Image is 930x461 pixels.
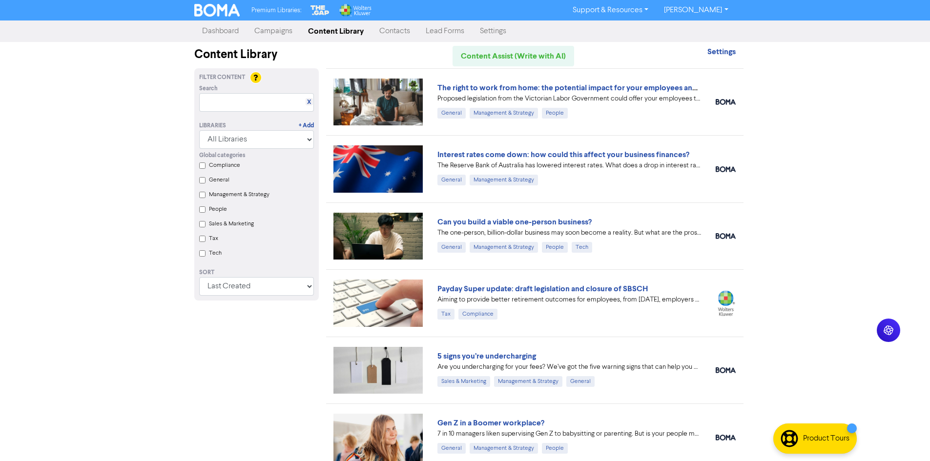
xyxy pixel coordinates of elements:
div: General [437,108,466,119]
img: boma [716,435,736,441]
label: Compliance [209,161,240,170]
a: + Add [299,121,314,130]
div: General [437,242,466,253]
div: Aiming to provide better retirement outcomes for employees, from 1 July 2026, employers will be r... [437,295,701,305]
img: wolters_kluwer [716,290,736,316]
div: Proposed legislation from the Victorian Labor Government could offer your employees the right to ... [437,94,701,104]
div: People [542,443,568,454]
div: 7 in 10 managers liken supervising Gen Z to babysitting or parenting. But is your people manageme... [437,429,701,439]
iframe: Chat Widget [807,356,930,461]
img: BOMA Logo [194,4,240,17]
div: Content Library [194,46,319,63]
img: boma [716,99,736,105]
a: Content Library [300,21,372,41]
label: Tax [209,234,218,243]
span: Search [199,84,218,93]
div: General [437,443,466,454]
div: Tax [437,309,455,320]
label: Sales & Marketing [209,220,254,228]
a: Can you build a viable one-person business? [437,217,592,227]
label: General [209,176,229,184]
div: General [437,175,466,185]
div: Tech [572,242,592,253]
img: boma [716,166,736,172]
a: The right to work from home: the potential impact for your employees and business [437,83,729,93]
div: Sales & Marketing [437,376,490,387]
div: People [542,108,568,119]
div: Filter Content [199,73,314,82]
label: Tech [209,249,222,258]
div: Management & Strategy [470,175,538,185]
div: Management & Strategy [470,108,538,119]
a: Gen Z in a Boomer workplace? [437,418,544,428]
div: People [542,242,568,253]
img: boma [716,233,736,239]
strong: Settings [707,47,736,57]
div: General [566,376,595,387]
label: People [209,205,227,214]
a: Content Assist (Write with AI) [453,46,574,66]
label: Management & Strategy [209,190,269,199]
a: [PERSON_NAME] [656,2,736,18]
a: Interest rates come down: how could this affect your business finances? [437,150,689,160]
div: Management & Strategy [470,242,538,253]
div: Management & Strategy [470,443,538,454]
div: Sort [199,268,314,277]
div: The one-person, billion-dollar business may soon become a reality. But what are the pros and cons... [437,228,701,238]
img: Wolters Kluwer [338,4,372,17]
div: Libraries [199,121,226,130]
div: The Reserve Bank of Australia has lowered interest rates. What does a drop in interest rates mean... [437,160,701,171]
a: Dashboard [194,21,247,41]
div: Global categories [199,151,314,160]
div: Are you undercharging for your fees? We’ve got the five warning signs that can help you diagnose ... [437,362,701,372]
img: The Gap [309,4,331,17]
img: boma_accounting [716,367,736,373]
a: Settings [472,21,514,41]
a: 5 signs you’re undercharging [437,351,536,361]
a: Payday Super update: draft legislation and closure of SBSCH [437,284,648,294]
a: Support & Resources [565,2,656,18]
div: Compliance [458,309,497,320]
div: Management & Strategy [494,376,562,387]
a: Campaigns [247,21,300,41]
a: X [307,99,311,106]
a: Settings [707,48,736,56]
a: Lead Forms [418,21,472,41]
a: Contacts [372,21,418,41]
span: Premium Libraries: [251,7,301,14]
